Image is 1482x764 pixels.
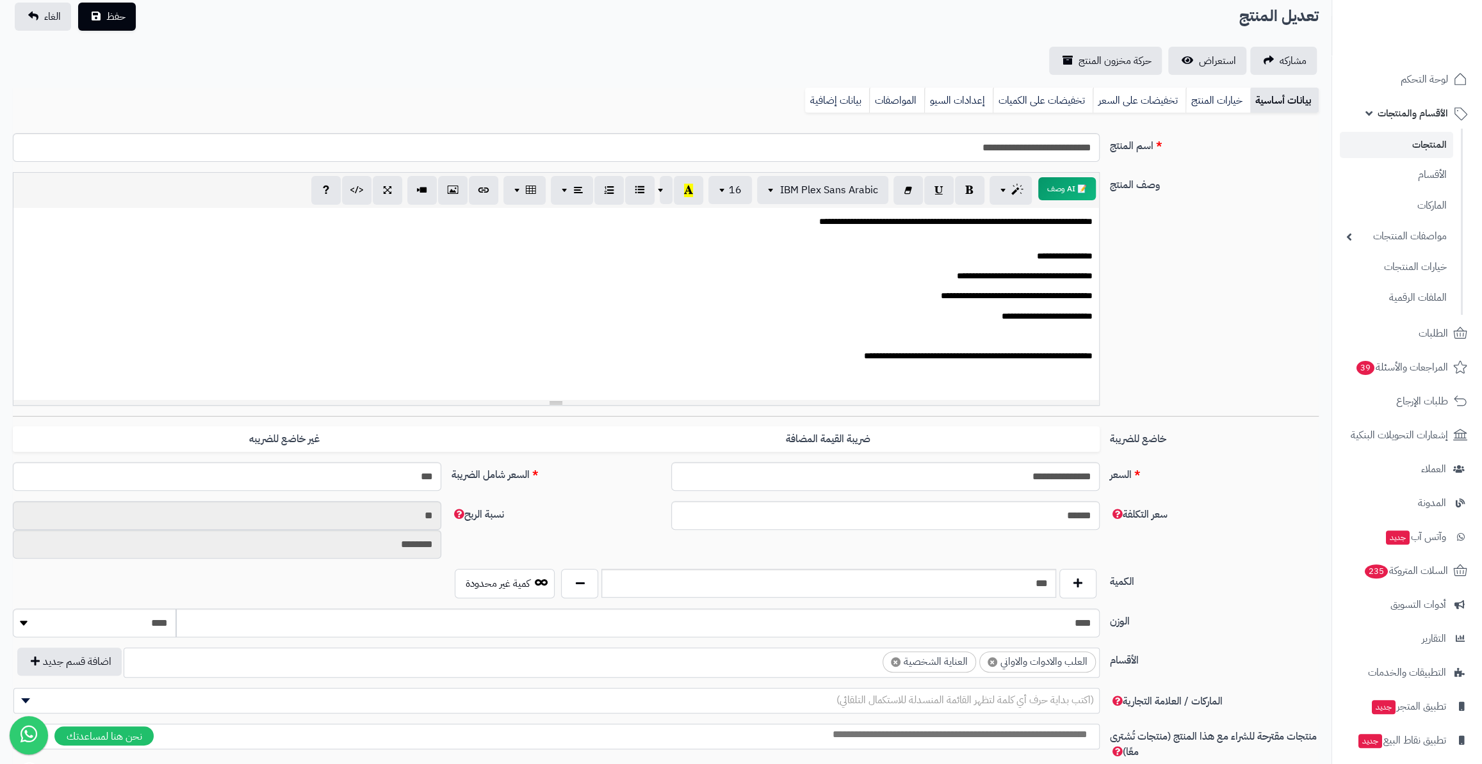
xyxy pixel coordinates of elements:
[1239,3,1319,29] h2: تعديل المنتج
[1340,284,1453,312] a: الملفات الرقمية
[1340,725,1474,756] a: تطبيق نقاط البيعجديد
[993,88,1093,113] a: تخفيضات على الكميات
[1395,10,1470,36] img: logo-2.png
[1358,734,1382,748] span: جديد
[1105,426,1324,447] label: خاضع للضريبة
[1340,192,1453,219] a: الماركات
[1105,648,1324,668] label: الأقسام
[1340,657,1474,688] a: التطبيقات والخدمات
[1340,623,1474,654] a: التقارير
[780,182,878,198] span: IBM Plex Sans Arabic
[1364,564,1388,579] span: 235
[869,88,924,113] a: المواصفات
[446,462,666,482] label: السعر شامل الضريبة
[1364,562,1448,580] span: السلات المتروكة
[1372,700,1396,714] span: جديد
[1340,253,1453,281] a: خيارات المنتجات
[1340,555,1474,586] a: السلات المتروكة235
[1110,507,1168,522] span: سعر التكلفة
[1340,318,1474,349] a: الطلبات
[1340,420,1474,450] a: إشعارات التحويلات البنكية
[13,426,556,452] label: غير خاضع للضريبه
[1038,177,1096,200] button: 📝 AI وصف
[1419,324,1448,342] span: الطلبات
[1401,70,1448,88] span: لوحة التحكم
[106,9,126,24] span: حفظ
[708,176,752,204] button: 16
[1340,161,1453,189] a: الأقسام
[17,648,122,676] button: اضافة قسم جديد
[1340,488,1474,518] a: المدونة
[1340,454,1474,484] a: العملاء
[1385,528,1446,546] span: وآتس آب
[1105,172,1324,193] label: وصف المنتج
[1421,460,1446,478] span: العملاء
[1185,88,1250,113] a: خيارات المنتج
[452,507,504,522] span: نسبة الربح
[44,9,61,24] span: الغاء
[1378,104,1448,122] span: الأقسام والمنتجات
[1390,596,1446,614] span: أدوات التسويق
[1340,64,1474,95] a: لوحة التحكم
[1093,88,1185,113] a: تخفيضات على السعر
[1396,392,1448,410] span: طلبات الإرجاع
[1105,609,1324,629] label: الوزن
[1340,589,1474,620] a: أدوات التسويق
[1250,47,1317,75] a: مشاركه
[1105,462,1324,482] label: السعر
[1351,426,1448,444] span: إشعارات التحويلات البنكية
[556,426,1099,452] label: ضريبة القيمة المضافة
[1168,47,1246,75] a: استعراض
[883,651,976,672] li: العناية الشخصية
[805,88,869,113] a: بيانات إضافية
[1371,697,1446,715] span: تطبيق المتجر
[1105,133,1324,154] label: اسم المنتج
[1355,358,1448,376] span: المراجعات والأسئلة
[836,692,1094,708] span: (اكتب بداية حرف أي كلمة لتظهر القائمة المنسدلة للاستكمال التلقائي)
[1340,386,1474,417] a: طلبات الإرجاع
[1110,729,1317,760] span: منتجات مقترحة للشراء مع هذا المنتج (منتجات تُشترى معًا)
[1418,494,1446,512] span: المدونة
[1340,132,1453,158] a: المنتجات
[1340,223,1453,250] a: مواصفات المنتجات
[891,657,900,667] span: ×
[1079,53,1152,68] span: حركة مخزون المنتج
[1356,360,1376,376] span: 39
[1340,521,1474,552] a: وآتس آبجديد
[1368,664,1446,681] span: التطبيقات والخدمات
[757,176,888,204] button: IBM Plex Sans Arabic
[78,3,136,31] button: حفظ
[1357,731,1446,749] span: تطبيق نقاط البيع
[924,88,993,113] a: إعدادات السيو
[15,3,71,31] a: الغاء
[1340,691,1474,722] a: تطبيق المتجرجديد
[1110,694,1223,709] span: الماركات / العلامة التجارية
[1199,53,1236,68] span: استعراض
[1049,47,1162,75] a: حركة مخزون المنتج
[1280,53,1307,68] span: مشاركه
[1340,352,1474,383] a: المراجعات والأسئلة39
[1105,569,1324,589] label: الكمية
[979,651,1096,672] li: العلب والادوات والاواني
[1250,88,1319,113] a: بيانات أساسية
[1386,530,1410,545] span: جديد
[1422,630,1446,648] span: التقارير
[729,182,742,198] span: 16
[988,657,997,667] span: ×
